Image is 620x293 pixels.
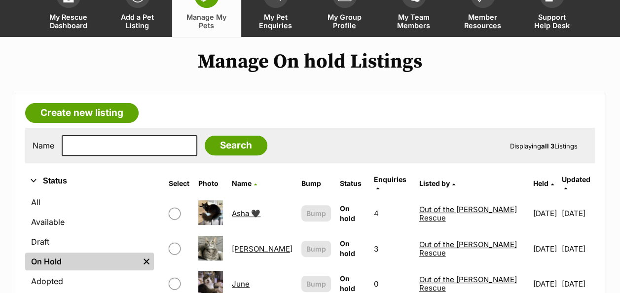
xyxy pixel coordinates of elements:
td: [DATE] [529,232,561,266]
th: Photo [194,172,227,195]
span: Displaying Listings [510,142,578,150]
a: Out of the [PERSON_NAME] Rescue [419,275,516,293]
span: Add a Pet Listing [115,13,160,30]
a: Updated [562,175,590,191]
a: On Hold [25,253,139,270]
td: 3 [370,232,414,266]
span: Support Help Desk [530,13,574,30]
span: Manage My Pets [184,13,229,30]
span: On hold [340,239,355,257]
a: [PERSON_NAME] [232,244,292,254]
span: Bump [306,244,326,254]
a: Held [533,179,554,187]
a: Listed by [419,179,455,187]
span: Updated [562,175,590,183]
button: Status [25,175,154,187]
span: My Pet Enquiries [254,13,298,30]
a: Adopted [25,272,154,290]
a: Out of the [PERSON_NAME] Rescue [419,240,516,257]
a: All [25,193,154,211]
a: Asha 🖤 [232,209,260,218]
span: Listed by [419,179,449,187]
a: Available [25,213,154,231]
th: Bump [297,172,335,195]
span: My Rescue Dashboard [46,13,91,30]
input: Search [205,136,267,155]
a: Out of the [PERSON_NAME] Rescue [419,205,516,222]
span: Bump [306,208,326,219]
td: [DATE] [562,232,594,266]
label: Name [33,141,54,150]
span: Held [533,179,548,187]
td: [DATE] [562,196,594,230]
button: Bump [301,276,331,292]
td: 4 [370,196,414,230]
a: Create new listing [25,103,139,123]
span: translation missing: en.admin.listings.index.attributes.enquiries [374,175,406,183]
span: My Team Members [392,13,436,30]
span: Member Resources [461,13,505,30]
th: Select [165,172,193,195]
span: My Group Profile [323,13,367,30]
th: Status [336,172,369,195]
strong: all 3 [541,142,554,150]
a: Remove filter [139,253,154,270]
span: On hold [340,204,355,222]
a: Enquiries [374,175,406,191]
button: Bump [301,205,331,221]
td: [DATE] [529,196,561,230]
span: Bump [306,279,326,289]
button: Bump [301,241,331,257]
span: On hold [340,274,355,293]
span: Name [232,179,252,187]
a: Name [232,179,257,187]
a: June [232,279,250,289]
a: Draft [25,233,154,251]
